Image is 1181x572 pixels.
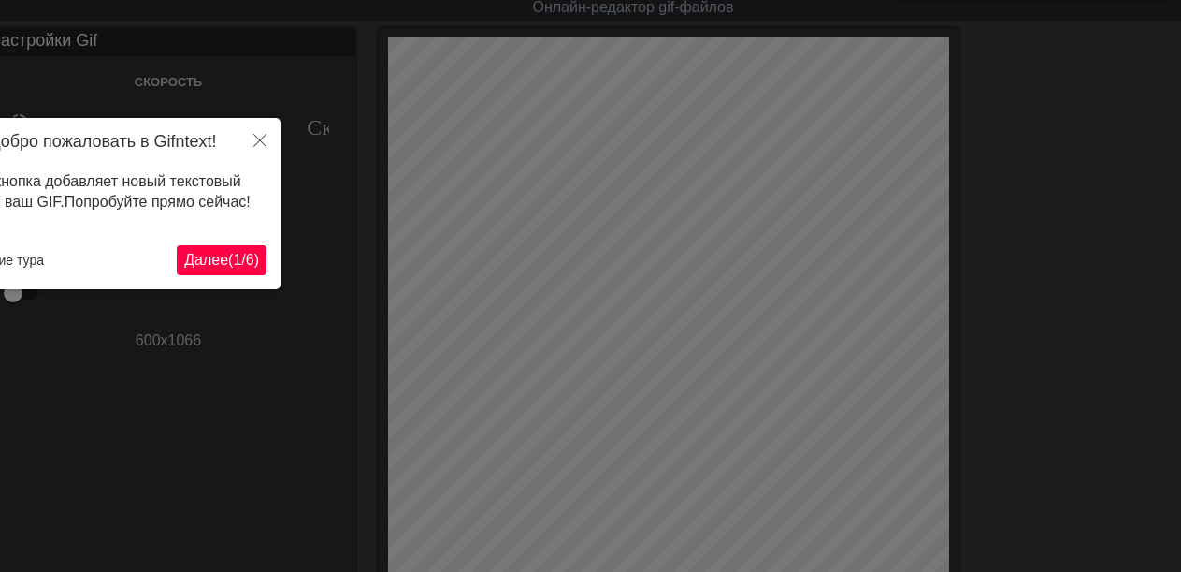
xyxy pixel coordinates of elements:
[228,252,233,268] ya-tr-span: (
[233,252,241,268] ya-tr-span: 1
[65,194,251,210] ya-tr-span: Попробуйте прямо сейчас!
[177,245,266,275] button: Далее
[254,252,259,268] ya-tr-span: )
[246,252,254,268] ya-tr-span: 6
[184,252,228,268] ya-tr-span: Далее
[241,252,245,268] ya-tr-span: /
[239,118,281,161] button: Закрыть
